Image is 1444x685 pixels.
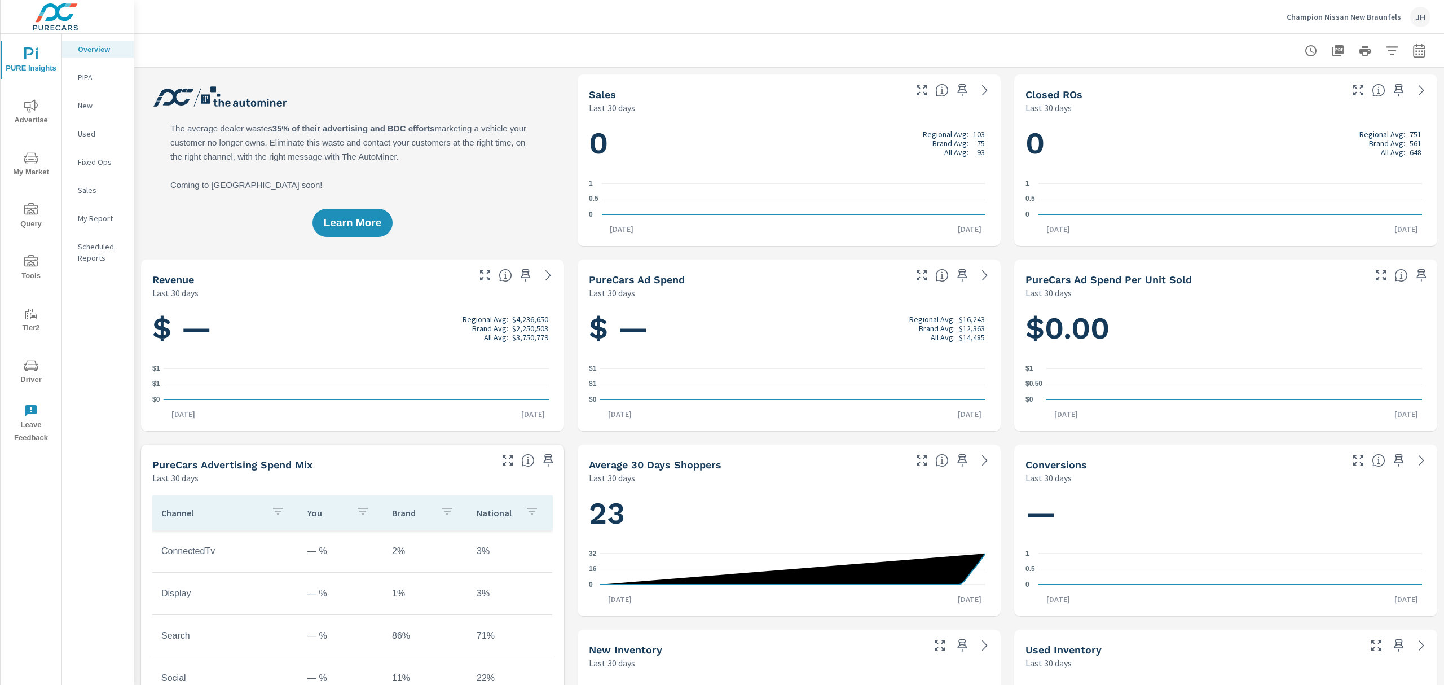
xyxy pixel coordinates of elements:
[1390,636,1408,655] span: Save this to your personalized report
[1372,266,1390,284] button: Make Fullscreen
[600,409,640,420] p: [DATE]
[468,579,552,608] td: 3%
[932,139,968,148] p: Brand Avg:
[589,124,989,163] h1: 0
[307,507,347,519] p: You
[1025,179,1029,187] text: 1
[935,269,949,282] span: Total cost of media for all PureCars channels for the selected dealership group over the selected...
[589,581,593,589] text: 0
[463,315,508,324] p: Regional Avg:
[1410,148,1421,157] p: 648
[1025,195,1035,203] text: 0.5
[468,622,552,650] td: 71%
[1386,409,1426,420] p: [DATE]
[1381,148,1405,157] p: All Avg:
[468,537,552,565] td: 3%
[152,396,160,403] text: $0
[298,537,383,565] td: — %
[913,81,931,99] button: Make Fullscreen
[477,507,516,519] p: National
[1408,39,1430,62] button: Select Date Range
[1025,644,1102,656] h5: Used Inventory
[152,380,160,388] text: $1
[161,507,262,519] p: Channel
[152,579,298,608] td: Display
[1025,494,1426,533] h1: —
[589,471,635,485] p: Last 30 days
[1327,39,1349,62] button: "Export Report to PDF"
[1025,210,1029,218] text: 0
[913,266,931,284] button: Make Fullscreen
[152,459,312,471] h5: PureCars Advertising Spend Mix
[589,286,635,300] p: Last 30 days
[499,451,517,469] button: Make Fullscreen
[512,315,548,324] p: $4,236,650
[1349,451,1367,469] button: Make Fullscreen
[152,274,194,286] h5: Revenue
[1038,223,1078,235] p: [DATE]
[977,139,985,148] p: 75
[976,266,994,284] a: See more details in report
[589,550,597,557] text: 32
[589,459,721,471] h5: Average 30 Days Shoppers
[1412,266,1430,284] span: Save this to your personalized report
[4,47,58,75] span: PURE Insights
[589,195,598,203] text: 0.5
[4,255,58,283] span: Tools
[383,537,468,565] td: 2%
[953,81,971,99] span: Save this to your personalized report
[4,359,58,387] span: Driver
[152,622,298,650] td: Search
[62,97,134,114] div: New
[1025,286,1072,300] p: Last 30 days
[1349,81,1367,99] button: Make Fullscreen
[4,307,58,335] span: Tier2
[935,454,949,467] span: A rolling 30 day total of daily Shoppers on the dealership website, averaged over the selected da...
[931,333,955,342] p: All Avg:
[909,315,955,324] p: Regional Avg:
[78,156,125,168] p: Fixed Ops
[517,266,535,284] span: Save this to your personalized report
[1359,130,1405,139] p: Regional Avg:
[959,324,985,333] p: $12,363
[1025,124,1426,163] h1: 0
[1369,139,1405,148] p: Brand Avg:
[953,266,971,284] span: Save this to your personalized report
[944,148,968,157] p: All Avg:
[589,656,635,670] p: Last 30 days
[1412,451,1430,469] a: See more details in report
[931,636,949,655] button: Make Fullscreen
[62,182,134,199] div: Sales
[312,209,393,237] button: Learn More
[589,89,616,100] h5: Sales
[589,365,597,372] text: $1
[1025,581,1029,589] text: 0
[1287,12,1401,22] p: Champion Nissan New Braunfels
[513,409,553,420] p: [DATE]
[1410,130,1421,139] p: 751
[919,324,955,333] p: Brand Avg:
[589,101,635,115] p: Last 30 days
[1367,636,1385,655] button: Make Fullscreen
[589,494,989,533] h1: 23
[1386,594,1426,605] p: [DATE]
[62,153,134,170] div: Fixed Ops
[1025,101,1072,115] p: Last 30 days
[324,218,381,228] span: Learn More
[383,622,468,650] td: 86%
[152,471,199,485] p: Last 30 days
[1025,459,1087,471] h5: Conversions
[973,130,985,139] p: 103
[976,451,994,469] a: See more details in report
[589,396,597,403] text: $0
[950,594,989,605] p: [DATE]
[1046,409,1086,420] p: [DATE]
[1386,223,1426,235] p: [DATE]
[1025,656,1072,670] p: Last 30 days
[602,223,641,235] p: [DATE]
[1025,89,1082,100] h5: Closed ROs
[950,223,989,235] p: [DATE]
[1394,269,1408,282] span: Average cost of advertising per each vehicle sold at the dealer over the selected date range. The...
[512,333,548,342] p: $3,750,779
[589,309,989,348] h1: $ —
